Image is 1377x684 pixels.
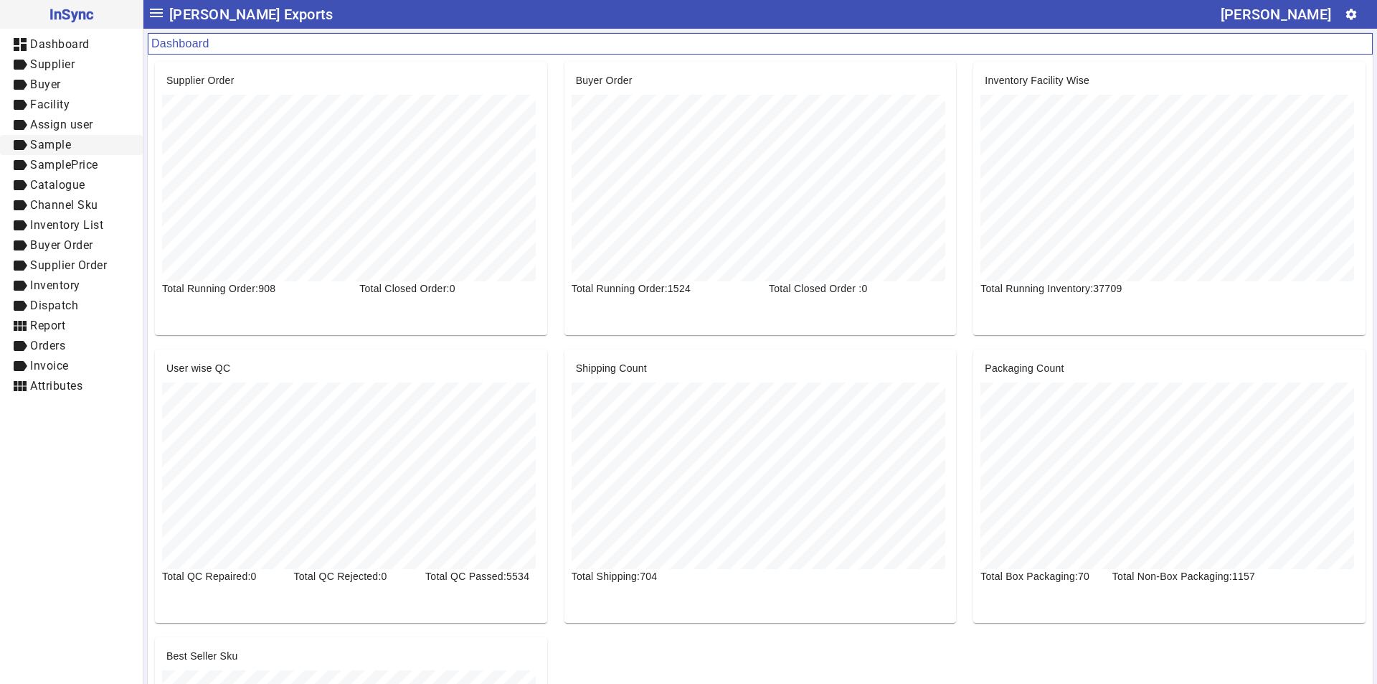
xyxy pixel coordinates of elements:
mat-icon: view_module [11,378,29,395]
span: Inventory [30,278,80,292]
mat-icon: label [11,96,29,113]
mat-icon: label [11,156,29,174]
span: Buyer [30,78,61,91]
mat-icon: label [11,177,29,194]
span: Attributes [30,379,82,393]
mat-icon: label [11,76,29,93]
mat-icon: label [11,257,29,274]
div: Total Running Inventory:37709 [972,281,1169,296]
mat-icon: label [11,297,29,314]
mat-icon: label [11,337,29,355]
mat-icon: settings [1345,8,1358,21]
mat-card-header: Shipping Count [564,350,957,375]
mat-icon: label [11,217,29,234]
div: [PERSON_NAME] [1221,3,1331,26]
span: [PERSON_NAME] Exports [169,3,333,26]
span: SamplePrice [30,158,98,172]
mat-icon: label [11,197,29,214]
span: Inventory List [30,218,103,232]
mat-icon: label [11,357,29,375]
span: Dashboard [30,37,90,51]
span: Report [30,319,65,332]
mat-icon: label [11,136,29,154]
mat-card-header: Dashboard [148,33,1373,55]
span: Buyer Order [30,238,93,252]
mat-icon: label [11,277,29,294]
span: Orders [30,339,65,352]
div: Total QC Passed:5534 [417,569,549,584]
div: Total Running Order:1524 [563,281,760,296]
div: Total Closed Order:0 [351,281,548,296]
div: Total Running Order:908 [153,281,351,296]
span: Facility [30,98,70,111]
span: Assign user [30,118,93,131]
span: Supplier [30,57,75,71]
div: Total QC Repaired:0 [153,569,285,584]
span: Catalogue [30,178,85,192]
span: Sample [30,138,71,151]
mat-icon: label [11,116,29,133]
mat-icon: label [11,56,29,73]
div: Total Closed Order :0 [760,281,957,296]
mat-card-header: Best Seller Sku [155,637,547,663]
mat-icon: view_module [11,317,29,334]
mat-card-header: Buyer Order [564,62,957,88]
div: Total Box Packaging:70 [972,569,1104,584]
div: Total Non-Box Packaging:1157 [1104,569,1301,584]
mat-icon: dashboard [11,36,29,53]
div: Total QC Rejected:0 [285,569,417,584]
span: Channel Sku [30,198,98,212]
mat-card-header: Packaging Count [973,350,1366,375]
span: Invoice [30,359,69,373]
mat-card-header: Supplier Order [155,62,547,88]
div: Total Shipping:704 [563,569,695,584]
mat-card-header: User wise QC [155,350,547,375]
mat-card-header: Inventory Facility Wise [973,62,1366,88]
span: Supplier Order [30,258,107,272]
span: InSync [11,3,131,26]
mat-icon: menu [148,4,165,22]
mat-icon: label [11,237,29,254]
span: Dispatch [30,299,78,312]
